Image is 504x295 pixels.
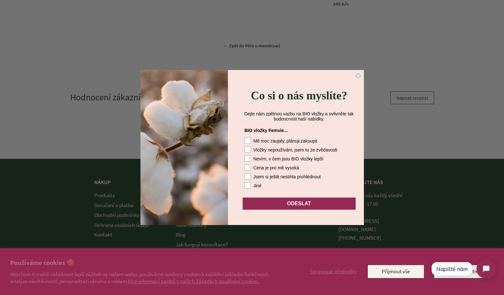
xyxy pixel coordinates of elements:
span: Co si o nás myslíte? [251,89,347,102]
div: Mě moc zaujaly, plánuji zakoupit [253,138,318,144]
button: Close dialog [355,73,361,79]
a: Více informací najdeš v našich Zásadách používání cookies. [128,278,260,285]
span: Dejte nám zpětnou vazbu na BIO vložky a ovlivněte tak budoucnost naší nabídky. [244,111,353,121]
div: Jiné [253,183,262,188]
div: Vložky nepoužívám, jsem tu ze zvědavosti [253,147,337,152]
iframe: Tidio Chat [425,254,501,284]
p: Abychom ti mohli nabídnout lepší zážitek na našem webu, používáme soubory cookies k zajištění zák... [10,271,284,285]
div: Cena je pro mě vysoká [253,165,299,170]
legend: BIO vložky Femvie... [244,128,288,135]
button: Přijmout vše [367,265,424,278]
div: Nevím, v čem jsou BIO vložky lepší [253,156,323,161]
button: ODESLAT [243,198,356,210]
div: Jsem si ještě nestihla prohlédnout [253,174,321,179]
button: Spravovat předvolby [309,265,358,278]
h2: Používáme cookies 🍪 [10,258,284,268]
span: Spravovat předvolby [310,268,357,275]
